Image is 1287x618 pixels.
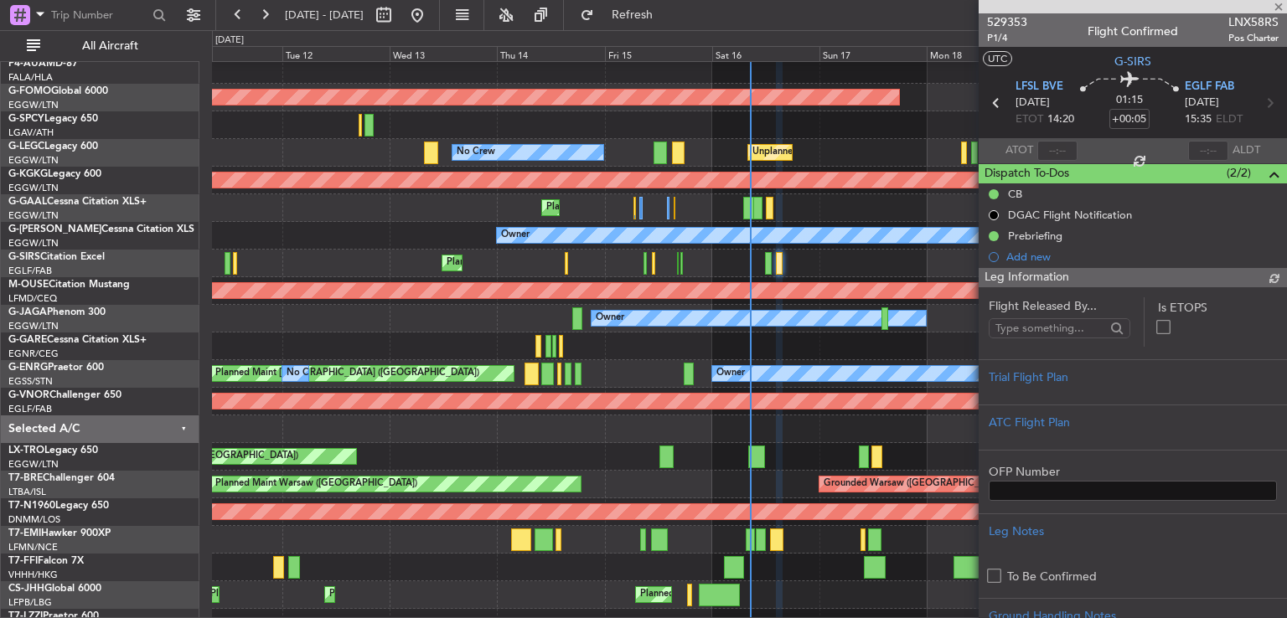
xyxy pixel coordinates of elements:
div: Planned Maint [GEOGRAPHIC_DATA] ([GEOGRAPHIC_DATA]) [640,582,904,607]
div: No Crew [287,361,325,386]
a: EGGW/LTN [8,237,59,250]
div: Flight Confirmed [1088,23,1178,40]
span: G-VNOR [8,390,49,400]
a: G-SIRSCitation Excel [8,252,105,262]
span: G-KGKG [8,169,48,179]
div: Planned Maint [546,195,607,220]
span: Dispatch To-Dos [985,164,1069,183]
span: ALDT [1233,142,1260,159]
a: EGGW/LTN [8,320,59,332]
div: Owner [716,361,745,386]
div: Sun 17 [819,46,927,61]
a: M-OUSECitation Mustang [8,280,130,290]
span: EGLF FAB [1185,79,1234,95]
span: P1/4 [987,31,1027,45]
a: G-GAALCessna Citation XLS+ [8,197,147,207]
a: G-KGKGLegacy 600 [8,169,101,179]
div: No Crew [457,140,495,165]
span: 01:15 [1116,92,1143,109]
span: T7-BRE [8,473,43,483]
div: Planned Maint Warsaw ([GEOGRAPHIC_DATA]) [215,471,417,497]
div: Fri 15 [605,46,712,61]
div: Unplanned Maint [GEOGRAPHIC_DATA] ([GEOGRAPHIC_DATA]) [752,140,1028,165]
a: LFMD/CEQ [8,292,57,305]
a: LTBA/ISL [8,486,46,498]
a: T7-BREChallenger 604 [8,473,115,483]
div: [DATE] [215,33,244,48]
span: T7-FFI [8,556,38,566]
div: Planned Maint [GEOGRAPHIC_DATA] ([GEOGRAPHIC_DATA]) [329,582,593,607]
a: CS-JHHGlobal 6000 [8,584,101,594]
span: CS-JHH [8,584,44,594]
a: G-LEGCLegacy 600 [8,142,98,152]
span: G-SPCY [8,114,44,124]
button: All Aircraft [18,33,182,59]
a: EGGW/LTN [8,182,59,194]
span: ELDT [1216,111,1243,128]
span: Pos Charter [1228,31,1279,45]
a: EGGW/LTN [8,209,59,222]
button: Refresh [572,2,673,28]
span: [DATE] - [DATE] [285,8,364,23]
a: P4-AUAMD-87 [8,59,78,69]
span: LNX58RS [1228,13,1279,31]
div: Owner [501,223,530,248]
span: G-LEGC [8,142,44,152]
a: EGLF/FAB [8,403,52,415]
div: Mon 11 [175,46,282,61]
div: Wed 13 [390,46,497,61]
span: T7-N1960 [8,501,55,511]
span: LFSL BVE [1016,79,1063,95]
div: Grounded Warsaw ([GEOGRAPHIC_DATA]) [824,471,1008,497]
div: Planned Maint [GEOGRAPHIC_DATA] ([GEOGRAPHIC_DATA]) [447,250,711,276]
span: G-SIRS [1114,53,1151,70]
div: Thu 14 [497,46,604,61]
div: DGAC Flight Notification [1008,208,1132,222]
a: EGNR/CEG [8,348,59,360]
div: Mon 18 [927,46,1034,61]
a: G-GARECessna Citation XLS+ [8,335,147,345]
a: LFMN/NCE [8,541,58,554]
a: G-SPCYLegacy 650 [8,114,98,124]
a: LX-TROLegacy 650 [8,445,98,456]
div: Tue 12 [282,46,390,61]
span: Refresh [597,9,668,21]
a: LGAV/ATH [8,126,54,139]
a: G-FOMOGlobal 6000 [8,86,108,96]
span: All Aircraft [44,40,177,52]
span: ATOT [1005,142,1033,159]
button: UTC [983,51,1012,66]
a: LFPB/LBG [8,596,52,609]
div: Owner [596,306,624,331]
div: Prebriefing [1008,229,1062,243]
span: M-OUSE [8,280,49,290]
div: Sat 16 [712,46,819,61]
span: (2/2) [1227,164,1251,182]
a: DNMM/LOS [8,513,60,526]
div: Add new [1006,250,1279,264]
a: VHHH/HKG [8,569,58,581]
a: G-[PERSON_NAME]Cessna Citation XLS [8,224,194,234]
a: EGGW/LTN [8,458,59,471]
span: [DATE] [1016,95,1050,111]
span: G-SIRS [8,252,40,262]
a: T7-FFIFalcon 7X [8,556,84,566]
a: G-JAGAPhenom 300 [8,307,106,317]
a: G-VNORChallenger 650 [8,390,121,400]
span: [DATE] [1185,95,1219,111]
span: T7-EMI [8,528,41,538]
a: EGLF/FAB [8,265,52,277]
span: 529353 [987,13,1027,31]
span: G-JAGA [8,307,47,317]
span: G-FOMO [8,86,51,96]
span: G-ENRG [8,363,48,373]
a: G-ENRGPraetor 600 [8,363,104,373]
a: FALA/HLA [8,71,53,84]
div: CB [1008,187,1022,201]
span: LX-TRO [8,445,44,456]
input: Trip Number [51,3,147,28]
span: 14:20 [1047,111,1074,128]
span: 15:35 [1185,111,1212,128]
a: T7-N1960Legacy 650 [8,501,109,511]
a: EGSS/STN [8,375,53,388]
